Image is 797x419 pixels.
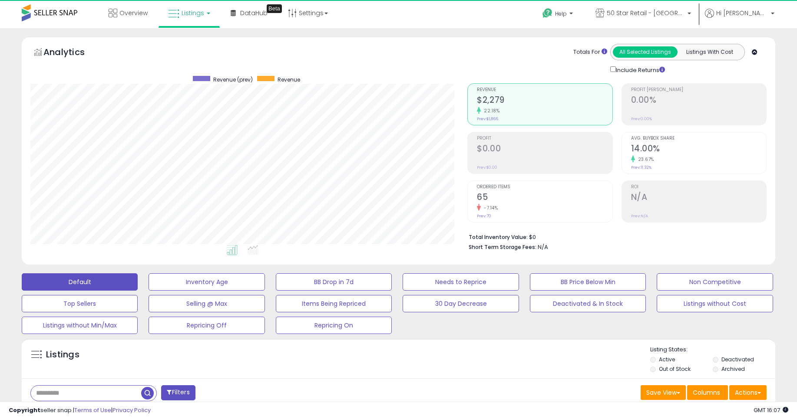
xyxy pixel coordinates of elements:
[43,46,102,60] h5: Analytics
[22,317,138,334] button: Listings without Min/Max
[481,205,498,211] small: -7.14%
[555,10,567,17] span: Help
[477,116,498,121] small: Prev: $1,866
[631,144,766,155] h2: 14.00%
[477,88,612,92] span: Revenue
[481,108,499,114] small: 22.18%
[477,192,612,204] h2: 65
[631,136,766,141] span: Avg. Buybox Share
[46,349,79,361] h5: Listings
[267,4,282,13] div: Tooltip anchor
[659,365,691,373] label: Out of Stock
[149,273,265,291] button: Inventory Age
[276,317,392,334] button: Repricing On
[276,295,392,312] button: Items Being Repriced
[538,243,548,251] span: N/A
[693,388,720,397] span: Columns
[687,385,728,400] button: Columns
[530,273,646,291] button: BB Price Below Min
[650,346,775,354] p: Listing States:
[659,356,675,363] label: Active
[631,165,651,170] small: Prev: 11.32%
[657,273,773,291] button: Non Competitive
[716,9,768,17] span: Hi [PERSON_NAME]
[213,76,253,83] span: Revenue (prev)
[721,365,745,373] label: Archived
[631,95,766,107] h2: 0.00%
[161,385,195,400] button: Filters
[182,9,204,17] span: Listings
[530,295,646,312] button: Deactivated & In Stock
[641,385,686,400] button: Save View
[607,9,685,17] span: 50 Star Retail - [GEOGRAPHIC_DATA]
[477,213,491,219] small: Prev: 70
[635,156,654,163] small: 23.67%
[631,116,652,121] small: Prev: 0.00%
[705,9,774,28] a: Hi [PERSON_NAME]
[631,213,648,219] small: Prev: N/A
[542,8,553,19] i: Get Help
[276,273,392,291] button: BB Drop in 7d
[240,9,268,17] span: DataHub
[22,273,138,291] button: Default
[149,317,265,334] button: Repricing Off
[631,185,766,190] span: ROI
[477,95,612,107] h2: $2,279
[22,295,138,312] button: Top Sellers
[149,295,265,312] button: Selling @ Max
[469,231,760,242] li: $0
[721,356,754,363] label: Deactivated
[477,144,612,155] h2: $0.00
[477,165,497,170] small: Prev: $0.00
[403,273,519,291] button: Needs to Reprice
[9,406,40,414] strong: Copyright
[9,406,151,415] div: seller snap | |
[536,1,582,28] a: Help
[469,233,528,241] b: Total Inventory Value:
[119,9,148,17] span: Overview
[477,185,612,190] span: Ordered Items
[477,136,612,141] span: Profit
[613,46,678,58] button: All Selected Listings
[278,76,300,83] span: Revenue
[469,243,536,251] b: Short Term Storage Fees:
[112,406,151,414] a: Privacy Policy
[754,406,788,414] span: 2025-10-9 16:07 GMT
[677,46,742,58] button: Listings With Cost
[631,88,766,92] span: Profit [PERSON_NAME]
[657,295,773,312] button: Listings without Cost
[74,406,111,414] a: Terms of Use
[729,385,767,400] button: Actions
[631,192,766,204] h2: N/A
[573,48,607,56] div: Totals For
[604,65,675,75] div: Include Returns
[403,295,519,312] button: 30 Day Decrease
